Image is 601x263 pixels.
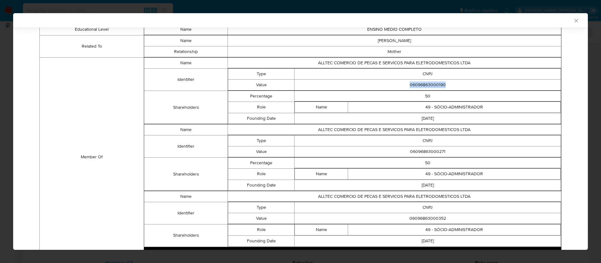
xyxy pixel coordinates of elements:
[228,124,561,135] td: ALLTEC COMERCIO DE PECAS E SERVICOS PARA ELETRODOMESTICOS LTDA
[144,124,228,135] td: Name
[144,135,228,157] td: Identifier
[40,57,144,256] td: Member Of
[228,113,295,124] td: Founding Date
[295,180,561,191] td: [DATE]
[228,135,295,146] td: Type
[144,35,228,46] td: Name
[40,35,144,57] td: Related To
[228,57,561,68] td: ALLTEC COMERCIO DE PECAS E SERVICOS PARA ELETRODOMESTICOS LTDA
[228,46,561,57] td: Mother
[348,102,561,113] td: 49 - SÓCIO-ADMINISTRADOR
[144,202,228,224] td: Identifier
[228,202,295,213] td: Type
[144,191,228,202] td: Name
[228,213,295,224] td: Value
[295,135,561,146] td: CNPJ
[144,24,228,35] td: Name
[144,157,228,191] td: Shareholders
[228,224,295,235] td: Role
[228,235,295,246] td: Founding Date
[348,168,561,179] td: 49 - SÓCIO-ADMINISTRADOR
[228,79,295,90] td: Value
[348,224,561,235] td: 49 - SÓCIO-ADMINISTRADOR
[295,146,561,157] td: 06096863000271
[295,224,348,235] td: Name
[144,91,228,124] td: Shareholders
[228,24,561,35] td: ENSINO MÉDIO COMPLETO
[228,146,295,157] td: Value
[144,247,561,256] button: Collapse array
[228,35,561,46] td: [PERSON_NAME]
[295,79,561,90] td: 06096863000190
[228,68,295,79] td: Type
[295,168,348,179] td: Name
[40,24,144,35] td: Educational Level
[295,91,561,102] td: 50
[228,180,295,191] td: Founding Date
[295,68,561,79] td: CNPJ
[573,18,579,23] button: Fechar a janela
[144,46,228,57] td: Relationship
[295,102,348,113] td: Name
[295,202,561,213] td: CNPJ
[295,235,561,246] td: [DATE]
[228,157,295,168] td: Percentage
[228,168,295,180] td: Role
[228,191,561,202] td: ALLTEC COMERCIO DE PECAS E SERVICOS PARA ELETRODOMESTICOS LTDA
[295,213,561,224] td: 06096863000352
[13,13,588,250] div: closure-recommendation-modal
[144,68,228,91] td: Identifier
[228,91,295,102] td: Percentage
[144,224,228,247] td: Shareholders
[228,102,295,113] td: Role
[144,57,228,68] td: Name
[295,157,561,168] td: 50
[295,113,561,124] td: [DATE]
